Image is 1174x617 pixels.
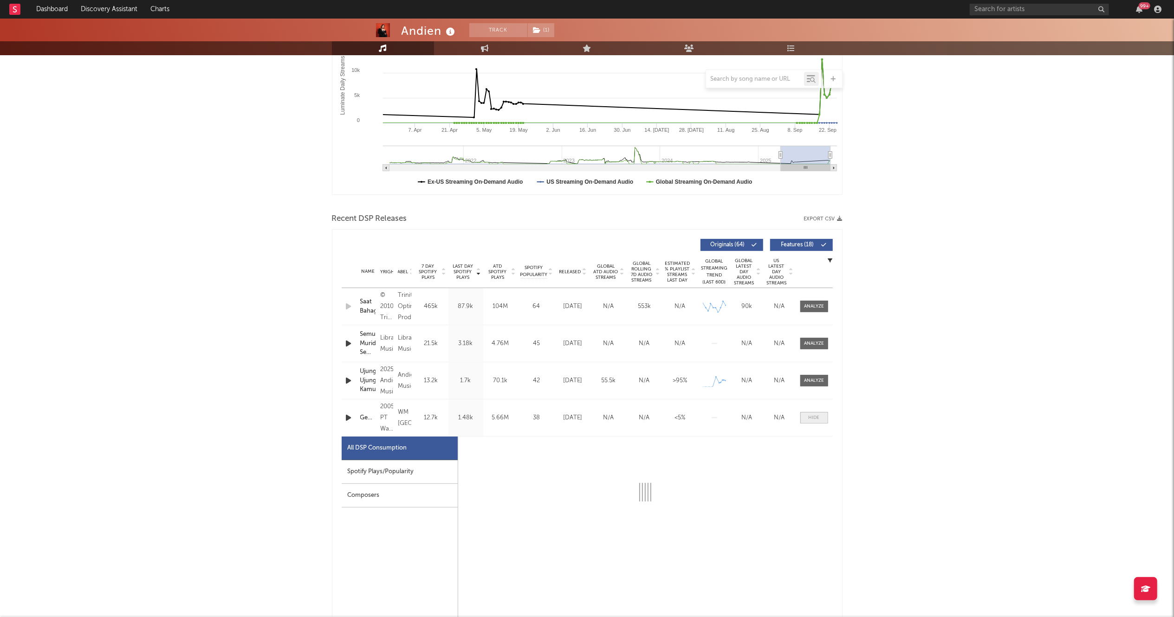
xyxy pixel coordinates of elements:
a: Saat Bahagia [360,297,376,315]
div: All DSP Consumption [342,437,458,460]
div: [DATE] [558,376,589,386]
span: Copyright [370,269,397,275]
div: N/A [629,376,660,386]
div: N/A [593,339,624,348]
text: 5. May [476,127,492,133]
text: 10k [351,67,360,73]
button: Export CSV [804,216,843,222]
span: Released [559,269,581,275]
div: N/A [665,302,696,311]
div: 90k [733,302,761,311]
div: 45 [520,339,553,348]
div: 42 [520,376,553,386]
span: Global Rolling 7D Audio Streams [629,261,655,283]
text: Global Streaming On-Demand Audio [655,179,752,185]
input: Search for artists [970,4,1109,15]
text: 30. Jun [614,127,630,133]
div: 4.76M [486,339,516,348]
div: Andien Music [398,370,411,392]
text: 2. Jun [546,127,560,133]
div: 38 [520,413,553,423]
text: 14. [DATE] [644,127,669,133]
text: 8. Sep [787,127,802,133]
text: 7. Apr [408,127,422,133]
div: 12.7k [416,413,446,423]
div: Composers [342,484,458,508]
div: 465k [416,302,446,311]
a: Ujung-Ujungnya Kamu [360,367,376,394]
div: N/A [593,413,624,423]
text: US Streaming On-Demand Audio [546,179,633,185]
span: ( 1 ) [527,23,555,37]
text: 0 [357,117,359,123]
div: N/A [765,339,793,348]
div: 3.18k [451,339,481,348]
div: 1.48k [451,413,481,423]
span: 7 Day Spotify Plays [416,264,441,280]
div: 13.2k [416,376,446,386]
div: [DATE] [558,302,589,311]
div: © 2010 Trinity Optima Production [380,290,393,323]
text: Ex-US Streaming On-Demand Audio [428,179,523,185]
text: 19. May [509,127,528,133]
div: Libraries Music [398,333,411,355]
div: 1.7k [451,376,481,386]
input: Search by song name or URL [706,76,804,83]
a: Semua Murid Semua Guru [360,330,376,357]
div: N/A [765,302,793,311]
div: N/A [665,339,696,348]
button: 99+ [1136,6,1142,13]
div: 2025 Andien Music [380,364,393,398]
div: N/A [733,339,761,348]
text: 11. Aug [717,127,734,133]
span: Global ATD Audio Streams [593,264,619,280]
div: Spotify Plays/Popularity [342,460,458,484]
div: 553k [629,302,660,311]
span: ATD Spotify Plays [486,264,510,280]
div: 64 [520,302,553,311]
svg: Luminate Daily Consumption [332,9,842,194]
span: Spotify Popularity [520,264,547,278]
div: [DATE] [558,339,589,348]
span: Recent DSP Releases [332,213,407,225]
div: N/A [629,413,660,423]
div: 70.1k [486,376,516,386]
div: N/A [733,376,761,386]
span: Global Latest Day Audio Streams [733,258,755,286]
div: WM [GEOGRAPHIC_DATA] [398,407,411,429]
div: <5% [665,413,696,423]
span: US Latest Day Audio Streams [765,258,788,286]
div: 87.9k [451,302,481,311]
div: N/A [733,413,761,423]
a: Gemintang [360,413,376,423]
span: Features ( 18 ) [776,242,819,248]
div: 21.5k [416,339,446,348]
div: Andien [402,23,458,39]
text: 28. [DATE] [679,127,703,133]
div: N/A [765,376,793,386]
span: Last Day Spotify Plays [451,264,475,280]
div: Trinity Optima Production [398,290,411,323]
div: 2005 PT Warner Music Indonesia [380,401,393,435]
div: Global Streaming Trend (Last 60D) [701,258,728,286]
text: 5k [354,92,360,98]
div: Libraries Music [380,333,393,355]
text: Luminate Daily Streams [339,56,345,115]
div: [DATE] [558,413,589,423]
div: 99 + [1139,2,1150,9]
div: >95% [665,376,696,386]
button: Track [469,23,527,37]
div: Name [360,268,376,275]
div: N/A [765,413,793,423]
text: 21. Apr [441,127,458,133]
span: Label [395,269,408,275]
text: 16. Jun [579,127,596,133]
text: 25. Aug [752,127,769,133]
div: 104M [486,302,516,311]
div: N/A [593,302,624,311]
span: Estimated % Playlist Streams Last Day [665,261,690,283]
button: Originals(64) [701,239,763,251]
button: Features(18) [770,239,833,251]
